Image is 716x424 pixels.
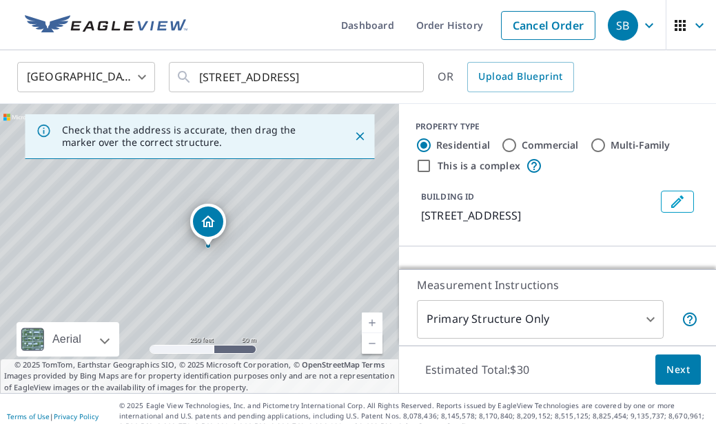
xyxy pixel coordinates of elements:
span: Upload Blueprint [478,68,562,85]
img: EV Logo [25,15,187,36]
p: Check that the address is accurate, then drag the marker over the correct structure. [62,124,329,149]
span: © 2025 TomTom, Earthstar Geographics SIO, © 2025 Microsoft Corporation, © [14,359,385,371]
div: OR [438,62,574,92]
a: OpenStreetMap [302,359,360,370]
label: Multi-Family [611,138,671,152]
a: Current Level 17, Zoom In [362,312,382,333]
a: Current Level 17, Zoom Out [362,333,382,354]
div: SB [608,10,638,41]
span: Next [666,361,690,379]
label: This is a complex [438,159,520,173]
a: Privacy Policy [54,412,99,421]
a: Terms of Use [7,412,50,421]
p: | [7,412,99,421]
div: Aerial [17,322,119,357]
p: Estimated Total: $30 [414,354,540,385]
div: Aerial [48,322,85,357]
button: Close [351,127,369,145]
p: Measurement Instructions [417,277,698,293]
a: Cancel Order [501,11,595,40]
div: PROPERTY TYPE [416,120,699,133]
p: [STREET_ADDRESS] [421,207,655,224]
p: BUILDING ID [421,191,474,202]
div: Dropped pin, building 1, Residential property, 2212 Gladstone Ave Butte, MT 59701 [190,204,226,246]
span: Your report will include only the primary structure on the property. For example, a detached gara... [682,311,698,328]
input: Search by address or latitude-longitude [199,58,396,96]
a: Terms [362,359,385,370]
label: Residential [436,138,490,152]
a: Upload Blueprint [467,62,573,92]
button: Next [655,354,701,385]
div: Primary Structure Only [417,300,664,339]
button: Edit building 1 [661,191,694,213]
div: [GEOGRAPHIC_DATA] [17,58,155,96]
label: Commercial [522,138,579,152]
